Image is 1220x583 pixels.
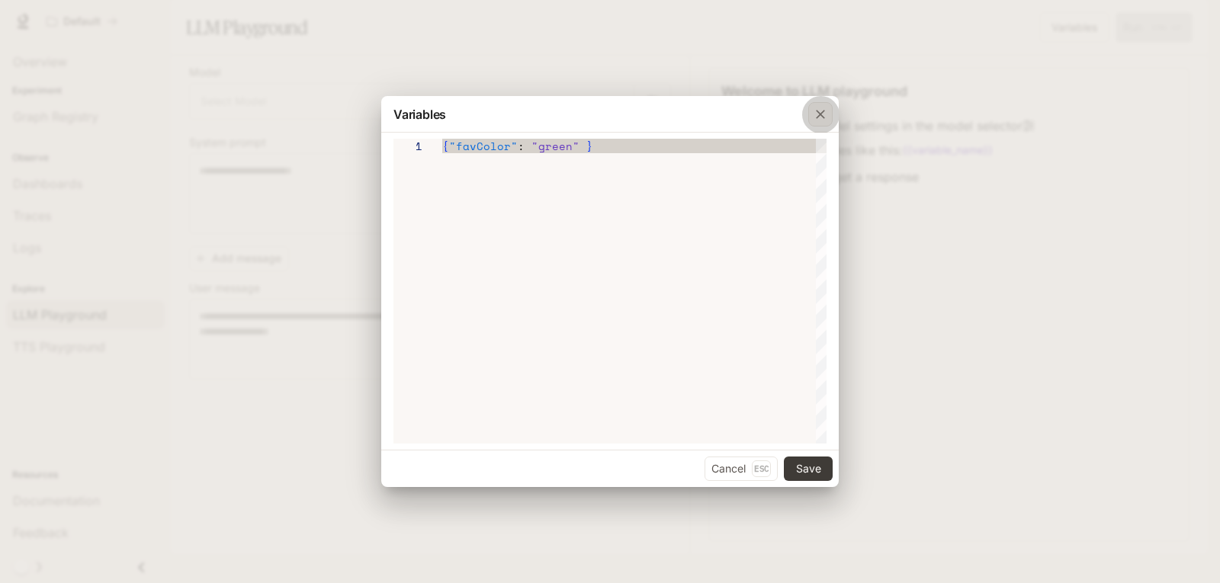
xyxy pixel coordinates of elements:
[752,460,771,477] p: Esc
[449,138,518,154] span: "favColor"
[518,138,525,154] span: :
[784,456,833,481] button: Save
[586,138,593,154] span: }
[531,138,579,154] span: "green"
[442,138,449,154] span: {
[705,456,778,481] button: CancelEsc
[393,139,422,153] div: 1
[393,105,446,123] p: Variables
